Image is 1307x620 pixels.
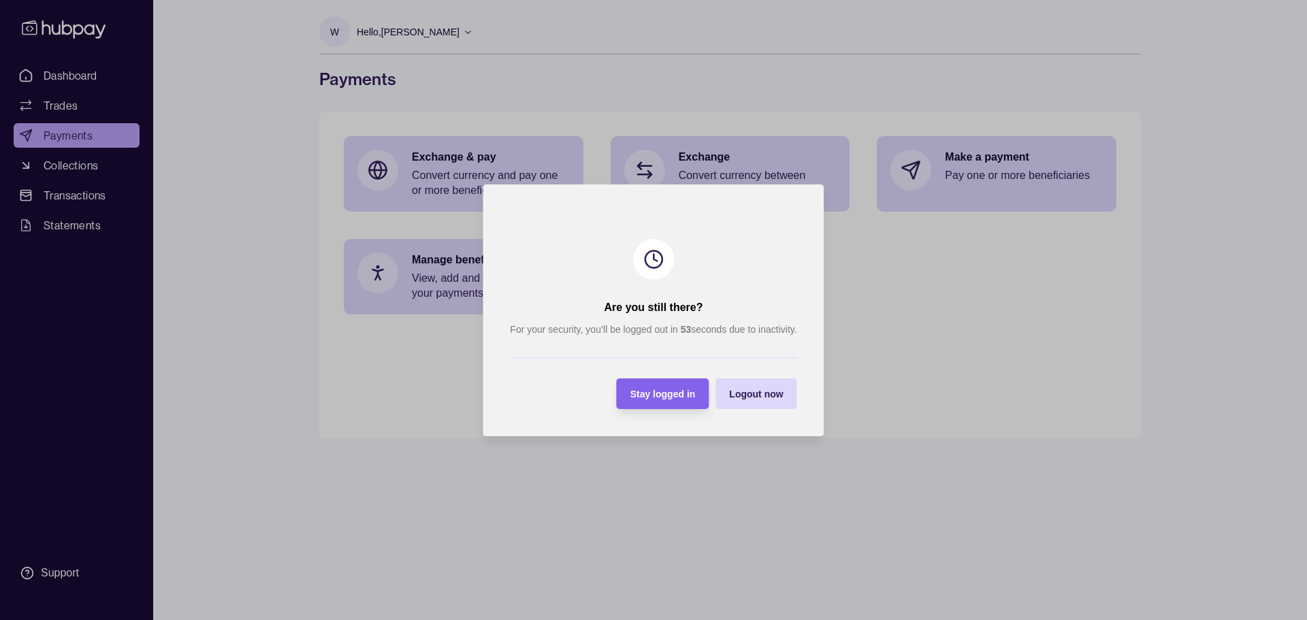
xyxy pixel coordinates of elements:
button: Logout now [715,378,796,409]
strong: 53 [681,324,692,335]
button: Stay logged in [617,378,709,409]
p: For your security, you’ll be logged out in seconds due to inactivity. [510,322,796,337]
h2: Are you still there? [604,300,703,315]
span: Stay logged in [630,389,696,399]
span: Logout now [729,389,783,399]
